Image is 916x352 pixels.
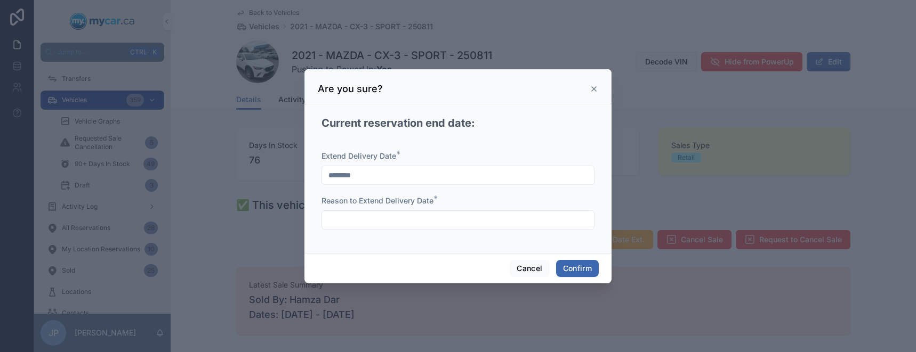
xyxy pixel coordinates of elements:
[556,260,599,277] button: Confirm
[322,196,433,205] span: Reason to Extend Delivery Date
[322,116,475,131] h2: Current reservation end date:
[318,83,383,95] h3: Are you sure?
[510,260,549,277] button: Cancel
[322,151,396,160] span: Extend Delivery Date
